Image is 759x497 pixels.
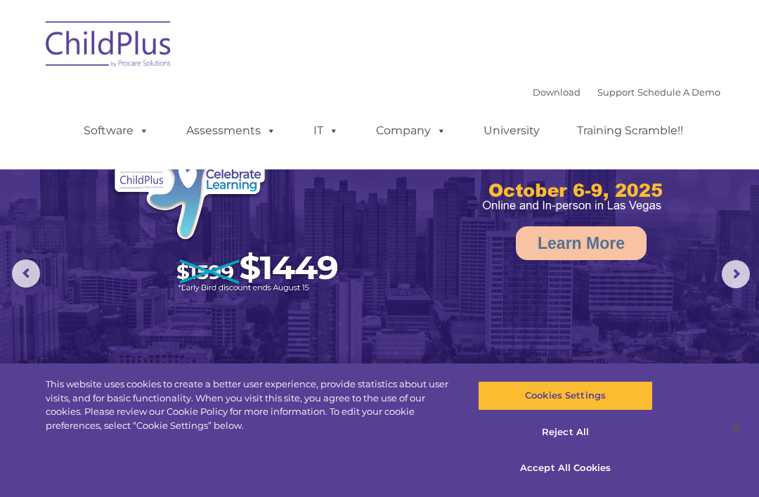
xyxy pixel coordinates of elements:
a: Company [362,117,460,145]
a: Download [533,86,580,98]
button: Reject All [478,418,652,447]
button: Cookies Settings [478,381,652,411]
div: This website uses cookies to create a better user experience, provide statistics about user visit... [46,377,455,432]
button: Accept All Cookies [478,453,652,483]
a: University [469,117,554,145]
a: Schedule A Demo [637,86,720,98]
a: Learn More [516,226,647,260]
font: | [533,86,720,98]
a: Software [70,117,163,145]
a: Support [597,86,635,98]
button: Close [721,413,752,444]
a: IT [299,117,353,145]
a: Training Scramble!! [563,117,697,145]
img: ChildPlus by Procare Solutions [39,11,179,82]
a: Assessments [172,117,290,145]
